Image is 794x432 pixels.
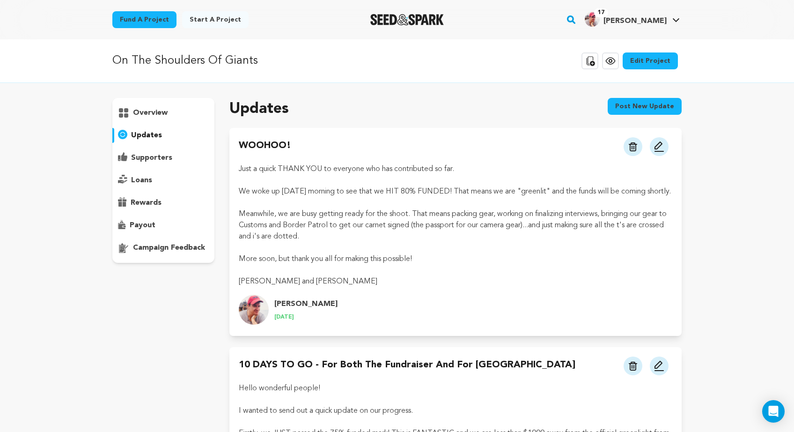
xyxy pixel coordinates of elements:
[762,400,785,423] div: Open Intercom Messenger
[274,313,338,321] p: [DATE]
[112,11,176,28] a: Fund a project
[239,164,672,175] p: Just a quick THANK YOU to everyone who has contributed so far.
[112,240,214,255] button: campaign feedback
[583,10,682,30] span: Scott D.'s Profile
[112,195,214,210] button: rewards
[239,383,672,394] p: Hello wonderful people!
[585,12,600,27] img: 73bbabdc3393ef94.png
[239,295,672,325] a: update.author.name Profile
[594,8,608,17] span: 17
[370,14,444,25] img: Seed&Spark Logo Dark Mode
[629,142,637,151] img: trash.svg
[585,12,667,27] div: Scott D.'s Profile
[182,11,249,28] a: Start a project
[629,362,637,371] img: trash.svg
[603,17,667,25] span: [PERSON_NAME]
[239,253,672,265] p: More soon, but thank you all for making this possible!
[112,105,214,120] button: overview
[112,173,214,188] button: loans
[239,209,672,242] p: Meanwhile, we are busy getting ready for the shoot. That means packing gear, working on finalizin...
[239,186,672,197] p: We woke up [DATE] morning to see that we HIT 80% FUNDED! That means we are "greenlit" and the fun...
[654,141,665,152] img: pencil.svg
[112,218,214,233] button: payout
[133,242,205,253] p: campaign feedback
[131,130,162,141] p: updates
[239,276,672,287] p: [PERSON_NAME] and [PERSON_NAME]
[130,220,155,231] p: payout
[654,360,665,372] img: pencil.svg
[623,52,678,69] a: Edit Project
[274,298,338,310] h4: [PERSON_NAME]
[131,197,162,209] p: rewards
[239,139,291,156] h4: WOOHOO!
[583,10,682,27] a: Scott D.'s Profile
[239,358,575,375] h4: 10 DAYS TO GO - for both the fundraiser and for [GEOGRAPHIC_DATA]
[112,52,258,69] p: On The Shoulders Of Giants
[133,107,168,119] p: overview
[239,295,269,325] img: 73bbabdc3393ef94.png
[131,175,152,186] p: loans
[112,150,214,165] button: supporters
[370,14,444,25] a: Seed&Spark Homepage
[229,98,289,120] h2: Updates
[239,405,672,417] p: I wanted to send out a quick update on our progress.
[131,152,172,164] p: supporters
[112,128,214,143] button: updates
[608,98,682,115] button: Post new update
